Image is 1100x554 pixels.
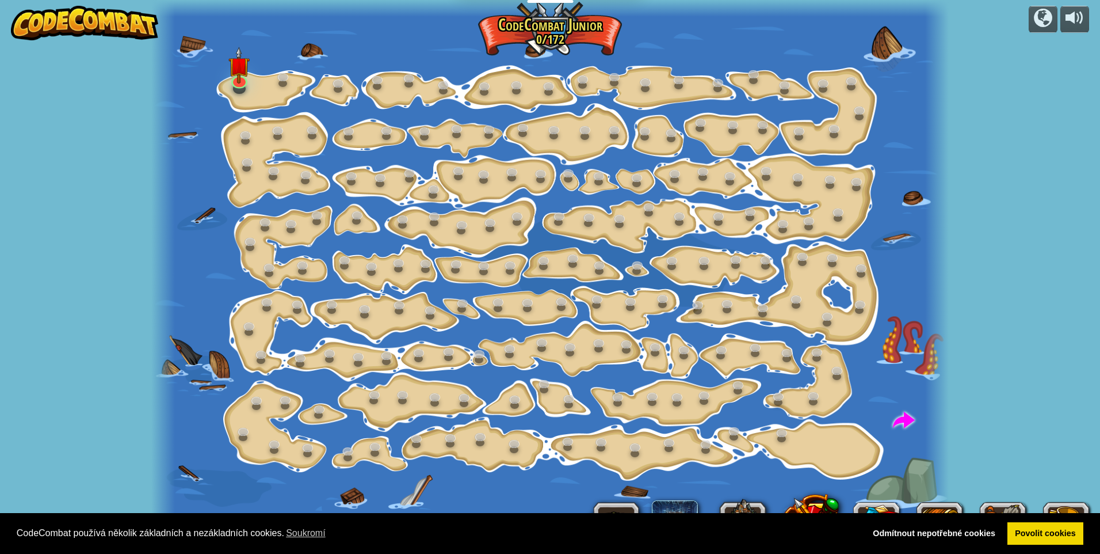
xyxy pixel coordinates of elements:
[1060,6,1089,33] button: Nastavení hlasitosti
[228,47,250,84] img: level-banner-unstarted.png
[865,522,1003,545] a: deny cookies
[11,6,158,40] img: CodeCombat - Learn how to code by playing a game
[1007,522,1084,545] a: allow cookies
[17,525,856,542] span: CodeCombat používá několik základních a nezákladních cookies.
[284,525,327,542] a: learn more about cookies
[1029,6,1057,33] button: Kampaně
